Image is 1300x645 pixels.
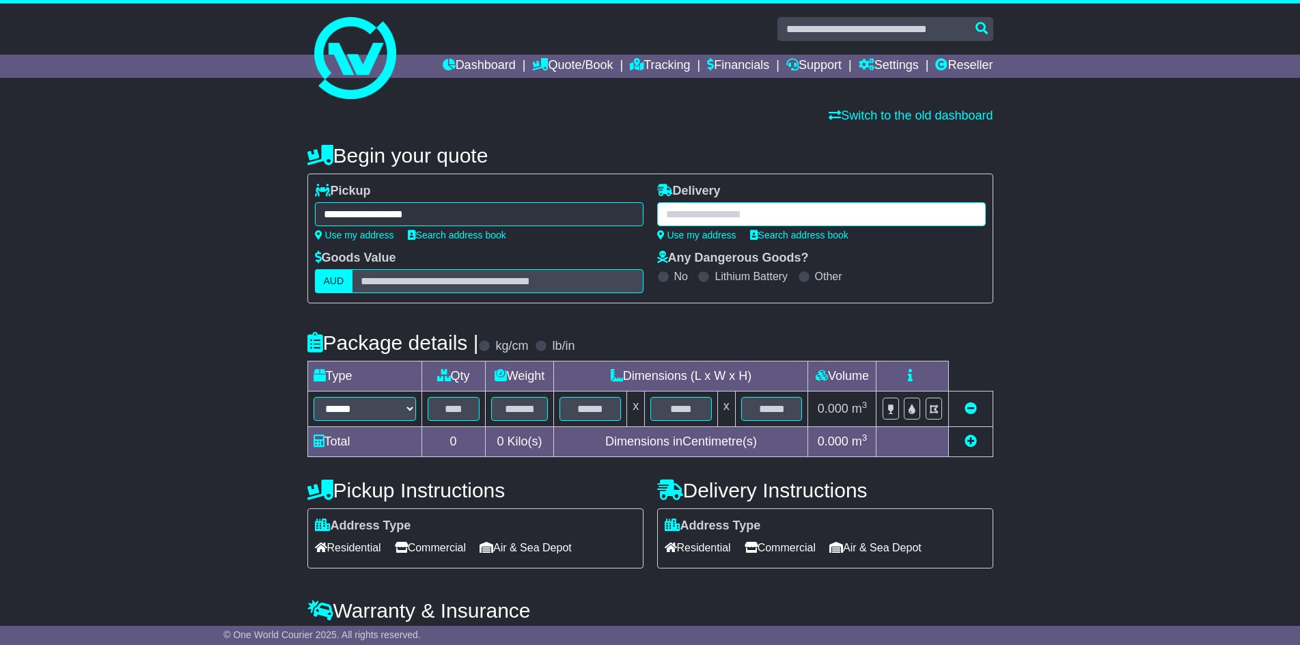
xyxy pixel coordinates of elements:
a: Switch to the old dashboard [829,109,993,122]
span: Air & Sea Depot [480,537,572,558]
label: Goods Value [315,251,396,266]
a: Dashboard [443,55,516,78]
td: Dimensions (L x W x H) [554,361,808,392]
a: Remove this item [965,402,977,415]
sup: 3 [862,400,868,410]
span: Commercial [745,537,816,558]
td: Type [307,361,421,392]
a: Use my address [315,230,394,241]
span: Commercial [395,537,466,558]
td: Dimensions in Centimetre(s) [554,427,808,457]
td: Kilo(s) [485,427,554,457]
span: 0 [497,435,503,448]
td: x [717,392,735,427]
label: Address Type [665,519,761,534]
label: Delivery [657,184,721,199]
a: Support [786,55,842,78]
h4: Pickup Instructions [307,479,644,502]
label: Pickup [315,184,371,199]
span: m [852,402,868,415]
a: Quote/Book [532,55,613,78]
td: x [627,392,645,427]
a: Search address book [750,230,848,241]
label: Any Dangerous Goods? [657,251,809,266]
a: Reseller [935,55,993,78]
td: Weight [485,361,554,392]
td: Qty [421,361,485,392]
label: kg/cm [495,339,528,354]
span: © One World Courier 2025. All rights reserved. [223,629,421,640]
label: AUD [315,269,353,293]
a: Use my address [657,230,736,241]
label: Lithium Battery [715,270,788,283]
span: Residential [665,537,731,558]
sup: 3 [862,433,868,443]
label: No [674,270,688,283]
a: Tracking [630,55,690,78]
span: Air & Sea Depot [829,537,922,558]
span: 0.000 [818,435,848,448]
h4: Package details | [307,331,479,354]
label: Address Type [315,519,411,534]
a: Settings [859,55,919,78]
td: Total [307,427,421,457]
span: 0.000 [818,402,848,415]
label: lb/in [552,339,575,354]
td: Volume [808,361,876,392]
span: m [852,435,868,448]
h4: Begin your quote [307,144,993,167]
a: Add new item [965,435,977,448]
a: Search address book [408,230,506,241]
label: Other [815,270,842,283]
h4: Warranty & Insurance [307,599,993,622]
span: Residential [315,537,381,558]
td: 0 [421,427,485,457]
h4: Delivery Instructions [657,479,993,502]
a: Financials [707,55,769,78]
